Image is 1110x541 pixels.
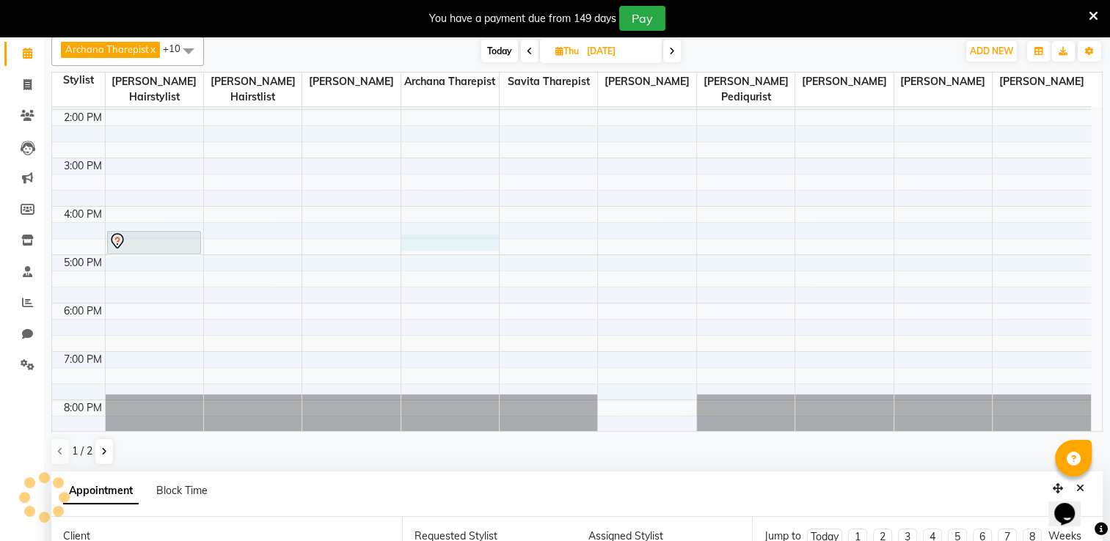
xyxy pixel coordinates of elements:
[204,73,302,106] span: [PERSON_NAME] Hairstlist
[970,45,1013,56] span: ADD NEW
[61,303,105,319] div: 6:00 PM
[61,352,105,367] div: 7:00 PM
[61,400,105,416] div: 8:00 PM
[63,478,139,504] span: Appointment
[106,73,203,106] span: [PERSON_NAME] Hairstylist
[697,73,795,106] span: [PERSON_NAME] Pediqurist
[993,73,1091,91] span: [PERSON_NAME]
[583,40,656,62] input: 2025-10-16
[795,73,893,91] span: [PERSON_NAME]
[1070,477,1091,500] button: Close
[401,73,499,91] span: Archana Tharepist
[61,110,105,125] div: 2:00 PM
[61,207,105,222] div: 4:00 PM
[966,41,1017,62] button: ADD NEW
[500,73,597,91] span: savita Tharepist
[481,40,518,62] span: Today
[108,232,200,254] div: [PERSON_NAME], 04:35 PM-05:05 PM, Hair Cut - Hair Cut Normal
[894,73,992,91] span: [PERSON_NAME]
[61,158,105,174] div: 3:00 PM
[1048,482,1095,526] iframe: chat widget
[149,43,156,55] a: x
[598,73,695,91] span: [PERSON_NAME]
[65,43,149,55] span: Archana Tharepist
[163,43,191,54] span: +10
[552,45,583,56] span: Thu
[72,444,92,459] span: 1 / 2
[302,73,400,91] span: [PERSON_NAME]
[61,255,105,270] div: 5:00 PM
[619,6,665,31] button: Pay
[52,73,105,88] div: Stylist
[429,11,616,26] div: You have a payment due from 149 days
[156,484,208,497] span: Block Time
